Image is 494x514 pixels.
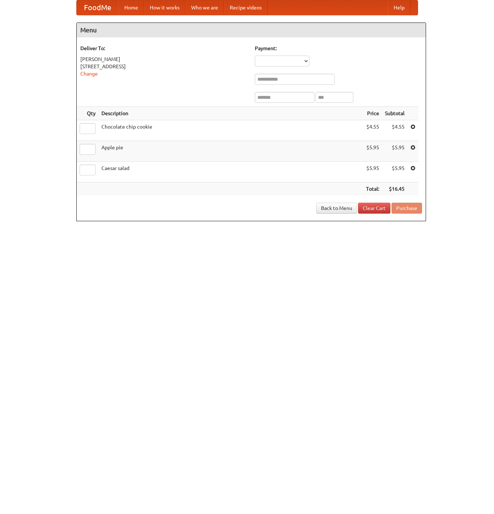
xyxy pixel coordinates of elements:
[255,45,422,52] h5: Payment:
[99,120,363,141] td: Chocolate chip cookie
[77,23,426,37] h4: Menu
[363,120,382,141] td: $4.55
[363,107,382,120] th: Price
[224,0,268,15] a: Recipe videos
[382,162,407,182] td: $5.95
[80,71,98,77] a: Change
[144,0,185,15] a: How it works
[80,56,248,63] div: [PERSON_NAME]
[382,141,407,162] td: $5.95
[119,0,144,15] a: Home
[185,0,224,15] a: Who we are
[358,203,390,214] a: Clear Cart
[363,141,382,162] td: $5.95
[382,120,407,141] td: $4.55
[99,162,363,182] td: Caesar salad
[77,0,119,15] a: FoodMe
[363,182,382,196] th: Total:
[391,203,422,214] button: Purchase
[363,162,382,182] td: $5.95
[77,107,99,120] th: Qty
[99,141,363,162] td: Apple pie
[80,63,248,70] div: [STREET_ADDRESS]
[316,203,357,214] a: Back to Menu
[382,107,407,120] th: Subtotal
[388,0,410,15] a: Help
[382,182,407,196] th: $16.45
[80,45,248,52] h5: Deliver To:
[99,107,363,120] th: Description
